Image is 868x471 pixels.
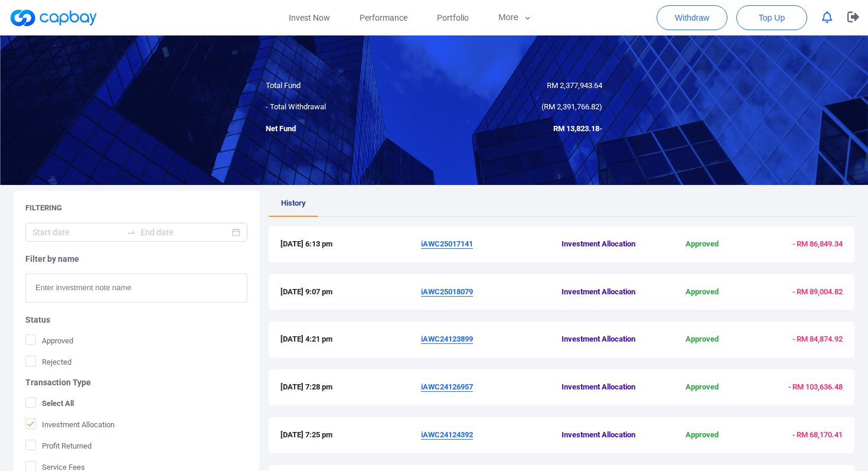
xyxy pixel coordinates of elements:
div: ( ) [434,101,611,113]
span: - RM 68,170.41 [792,430,843,439]
span: Approved [655,238,749,251]
span: Rejected [25,356,71,368]
span: swap-right [126,228,136,237]
u: iAWC25018079 [421,287,473,296]
span: Investment Allocation [25,418,115,430]
u: iAWC24126957 [421,382,473,391]
span: Investment Allocation [562,381,655,394]
u: iAWC24124392 [421,430,473,439]
input: Start date [32,226,122,239]
span: History [281,199,306,207]
span: RM 2,377,943.64 [547,81,602,90]
h5: Transaction Type [25,377,247,388]
span: Investment Allocation [562,429,655,441]
button: Top Up [736,5,807,30]
span: Performance [360,11,407,24]
span: [DATE] 9:07 pm [280,286,421,298]
span: - RM 103,636.48 [788,382,843,391]
div: - Total Withdrawal [257,101,434,113]
span: Select All [25,397,74,409]
span: Investment Allocation [562,286,655,298]
span: Approved [655,286,749,298]
span: Approved [25,334,73,346]
span: [DATE] 7:25 pm [280,429,421,441]
u: iAWC24123899 [421,334,473,343]
h5: Filtering [25,203,62,213]
span: RM 2,391,766.82 [544,102,599,111]
input: End date [141,226,230,239]
div: Total Fund [257,80,434,92]
span: [DATE] 4:21 pm [280,333,421,346]
span: - RM 89,004.82 [792,287,843,296]
span: [DATE] 6:13 pm [280,238,421,251]
span: Investment Allocation [562,238,655,251]
span: - RM 86,849.34 [792,239,843,248]
span: Approved [655,429,749,441]
span: [DATE] 7:28 pm [280,381,421,394]
span: Approved [655,333,749,346]
span: Approved [655,381,749,394]
span: - RM 84,874.92 [792,334,843,343]
span: Portfolio [437,11,469,24]
span: Profit Returned [25,440,92,451]
h5: Status [25,314,247,325]
u: iAWC25017141 [421,239,473,248]
span: Top Up [759,12,785,24]
input: Enter investment note name [25,274,247,303]
div: Net Fund [257,123,434,135]
span: to [126,228,136,237]
button: Withdraw [657,5,727,30]
span: Investment Allocation [562,333,655,346]
h5: Filter by name [25,254,247,264]
span: -RM 13,823.18 [553,124,602,133]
